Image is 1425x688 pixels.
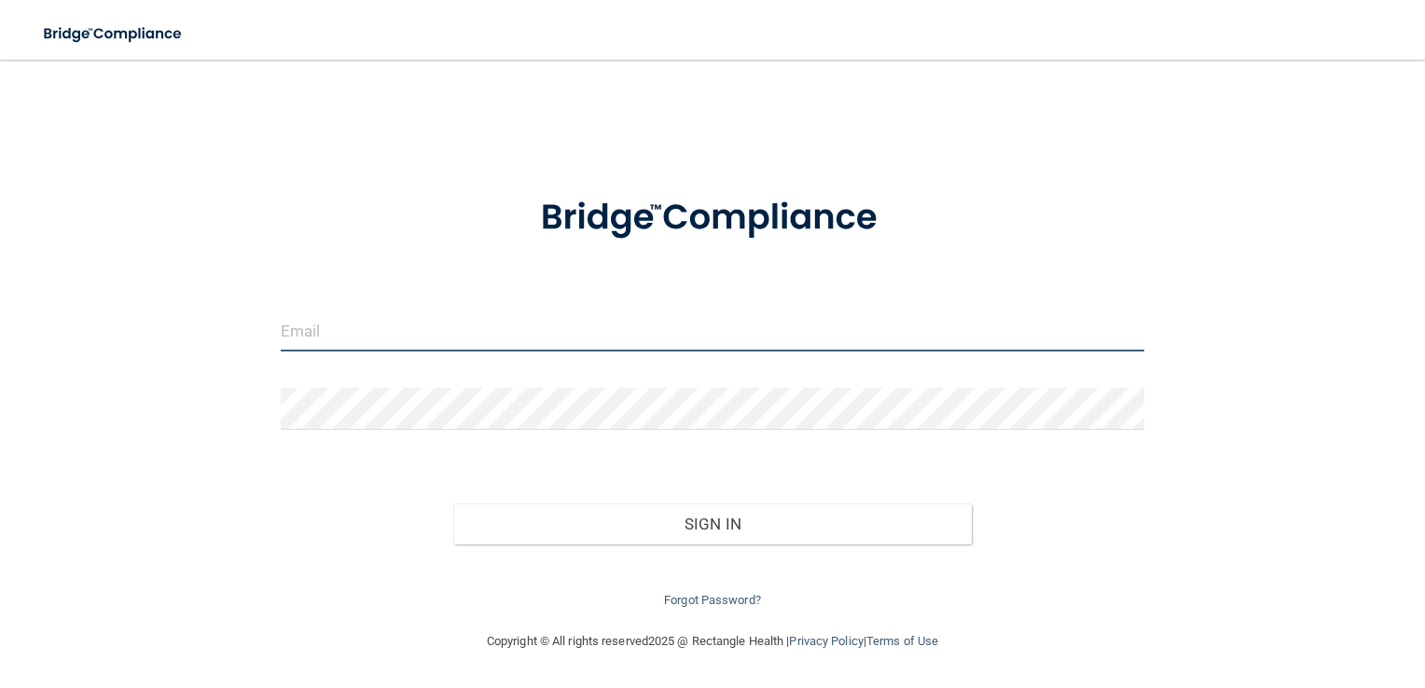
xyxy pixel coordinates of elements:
[504,172,921,265] img: bridge_compliance_login_screen.278c3ca4.svg
[372,612,1053,671] div: Copyright © All rights reserved 2025 @ Rectangle Health | |
[664,593,761,607] a: Forgot Password?
[453,503,972,544] button: Sign In
[28,15,200,53] img: bridge_compliance_login_screen.278c3ca4.svg
[866,634,938,648] a: Terms of Use
[789,634,863,648] a: Privacy Policy
[281,310,1145,351] input: Email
